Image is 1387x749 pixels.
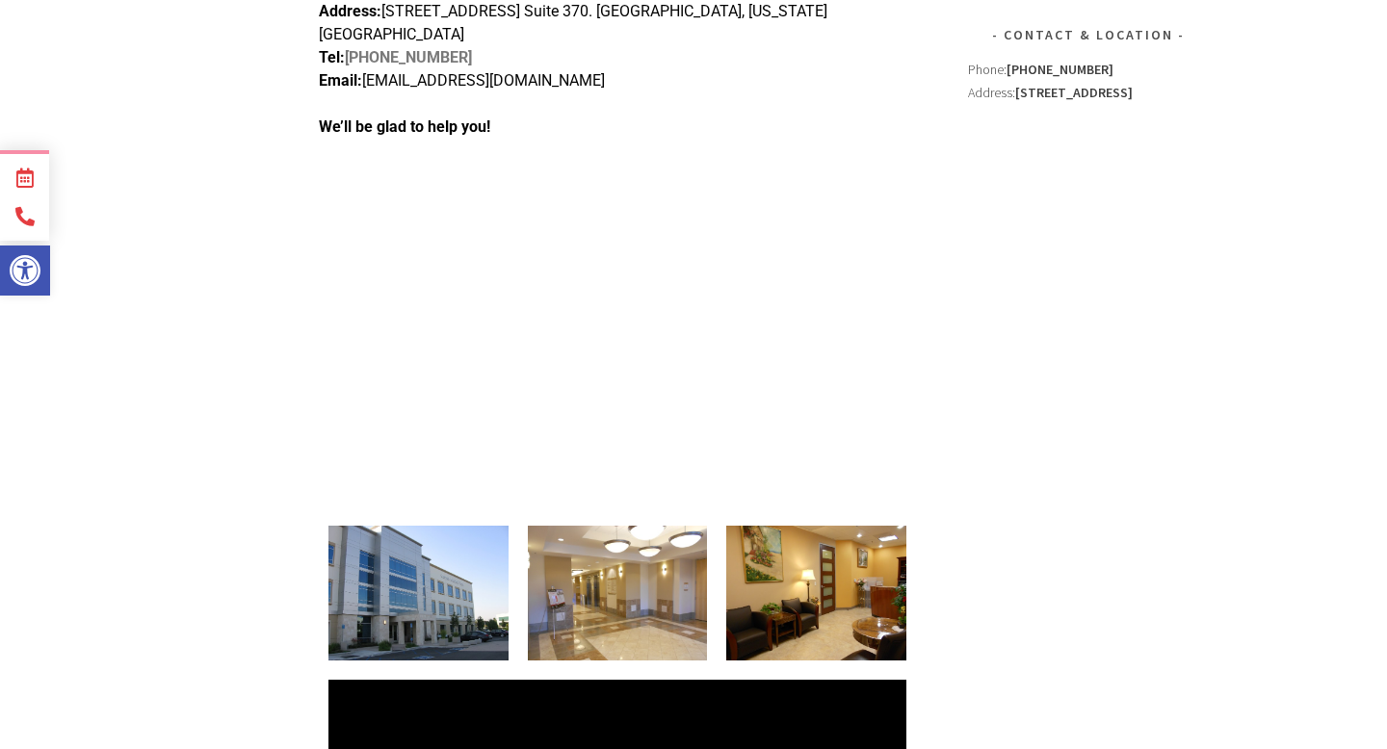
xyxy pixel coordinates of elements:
span: [EMAIL_ADDRESS][DOMAIN_NAME] [362,71,605,90]
div: Phone: [968,58,1209,81]
strong: [STREET_ADDRESS] [1015,84,1133,101]
strong: Email: [319,71,362,90]
h3: Contact & Location [968,23,1209,46]
strong: We’ll be glad to help you! [319,117,490,136]
strong: Address: [319,2,381,20]
img: acupuncture in irvine header image [328,526,509,660]
span: [STREET_ADDRESS] Suite 370. [GEOGRAPHIC_DATA], [US_STATE][GEOGRAPHIC_DATA] [319,2,827,43]
div: Address: [968,58,1209,345]
span: Tel: [319,48,345,66]
strong: [PHONE_NUMBER] [319,48,472,90]
strong: [PHONE_NUMBER] [1007,61,1113,78]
